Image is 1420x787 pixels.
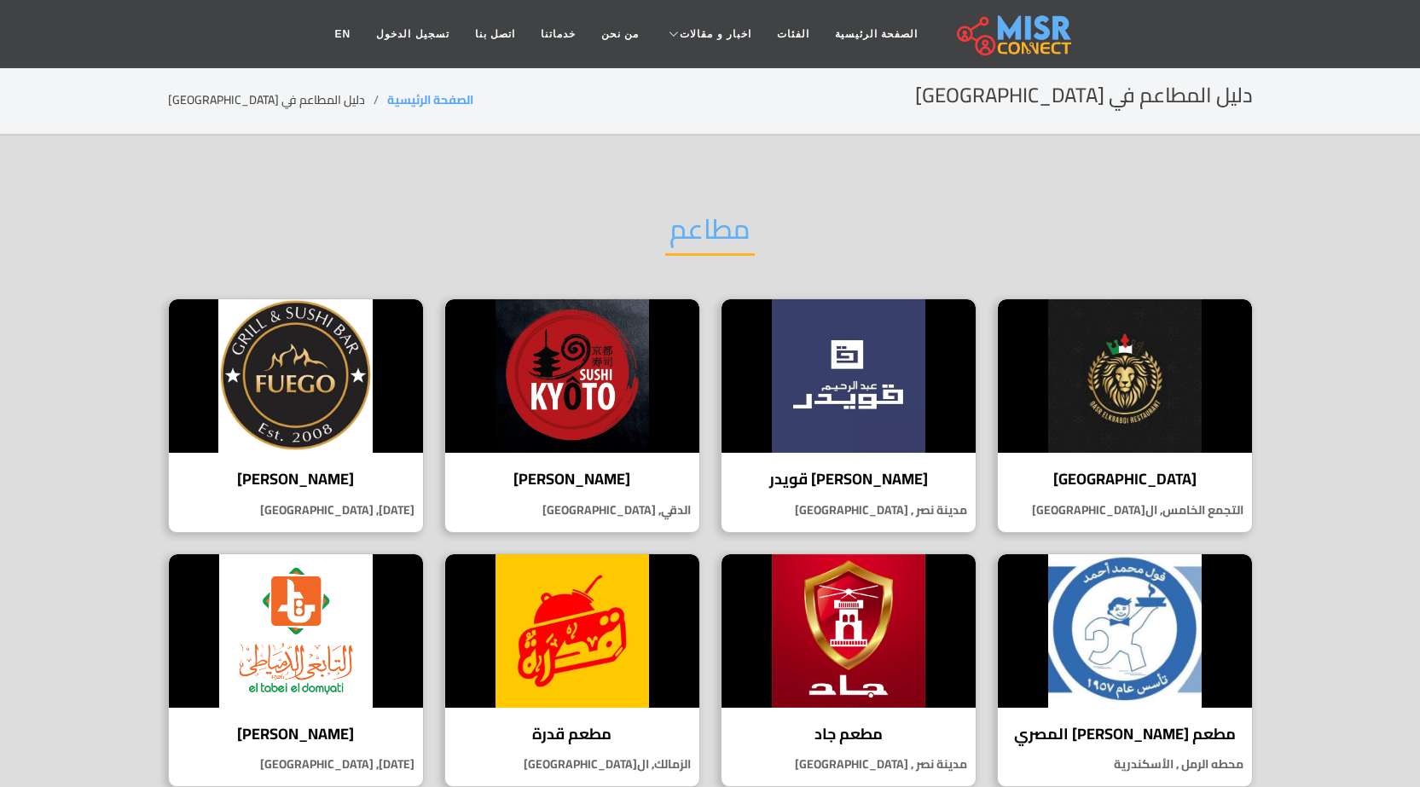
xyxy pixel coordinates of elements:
[722,299,976,453] img: عبد الرحيم قويدر
[363,18,461,50] a: تسجيل الدخول
[445,299,699,453] img: كيوتو سوشي
[652,18,764,50] a: اخبار و مقالات
[734,725,963,744] h4: مطعم جاد
[957,13,1071,55] img: main.misr_connect
[434,298,710,533] a: كيوتو سوشي [PERSON_NAME] الدقي, [GEOGRAPHIC_DATA]
[915,84,1253,108] h2: دليل المطاعم في [GEOGRAPHIC_DATA]
[764,18,822,50] a: الفئات
[169,554,423,708] img: التابعي الدمياطي
[169,299,423,453] img: فويجو سوشي
[169,501,423,519] p: [DATE], [GEOGRAPHIC_DATA]
[445,554,699,708] img: مطعم قدرة
[987,298,1263,533] a: قصر الكبابجي [GEOGRAPHIC_DATA] التجمع الخامس, ال[GEOGRAPHIC_DATA]
[445,501,699,519] p: الدقي, [GEOGRAPHIC_DATA]
[722,755,976,773] p: مدينة نصر , [GEOGRAPHIC_DATA]
[182,470,410,489] h4: [PERSON_NAME]
[588,18,652,50] a: من نحن
[998,501,1252,519] p: التجمع الخامس, ال[GEOGRAPHIC_DATA]
[322,18,364,50] a: EN
[665,212,755,256] h2: مطاعم
[445,755,699,773] p: الزمالك, ال[GEOGRAPHIC_DATA]
[458,470,687,489] h4: [PERSON_NAME]
[182,725,410,744] h4: [PERSON_NAME]
[680,26,751,42] span: اخبار و مقالات
[458,725,687,744] h4: مطعم قدرة
[1011,725,1239,744] h4: مطعم [PERSON_NAME] المصري
[734,470,963,489] h4: [PERSON_NAME] قويدر
[1011,470,1239,489] h4: [GEOGRAPHIC_DATA]
[387,89,473,111] a: الصفحة الرئيسية
[998,299,1252,453] img: قصر الكبابجي
[168,91,387,109] li: دليل المطاعم في [GEOGRAPHIC_DATA]
[998,755,1252,773] p: محطه الرمل , الأسكندرية
[722,554,976,708] img: مطعم جاد
[722,501,976,519] p: مدينة نصر , [GEOGRAPHIC_DATA]
[169,755,423,773] p: [DATE], [GEOGRAPHIC_DATA]
[528,18,588,50] a: خدماتنا
[158,298,434,533] a: فويجو سوشي [PERSON_NAME] [DATE], [GEOGRAPHIC_DATA]
[710,298,987,533] a: عبد الرحيم قويدر [PERSON_NAME] قويدر مدينة نصر , [GEOGRAPHIC_DATA]
[462,18,528,50] a: اتصل بنا
[998,554,1252,708] img: مطعم محمد أحمد للأكل المصري
[822,18,930,50] a: الصفحة الرئيسية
